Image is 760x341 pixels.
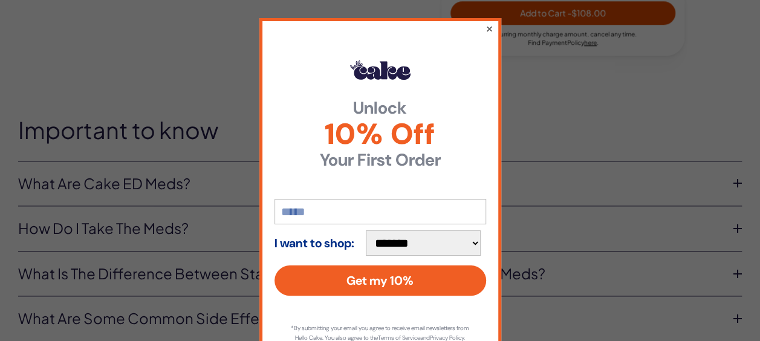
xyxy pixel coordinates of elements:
[485,21,493,36] button: ×
[274,152,486,169] strong: Your First Order
[274,265,486,296] button: Get my 10%
[350,60,411,80] img: Hello Cake
[274,236,354,250] strong: I want to shop:
[274,100,486,117] strong: Unlock
[274,120,486,149] span: 10% Off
